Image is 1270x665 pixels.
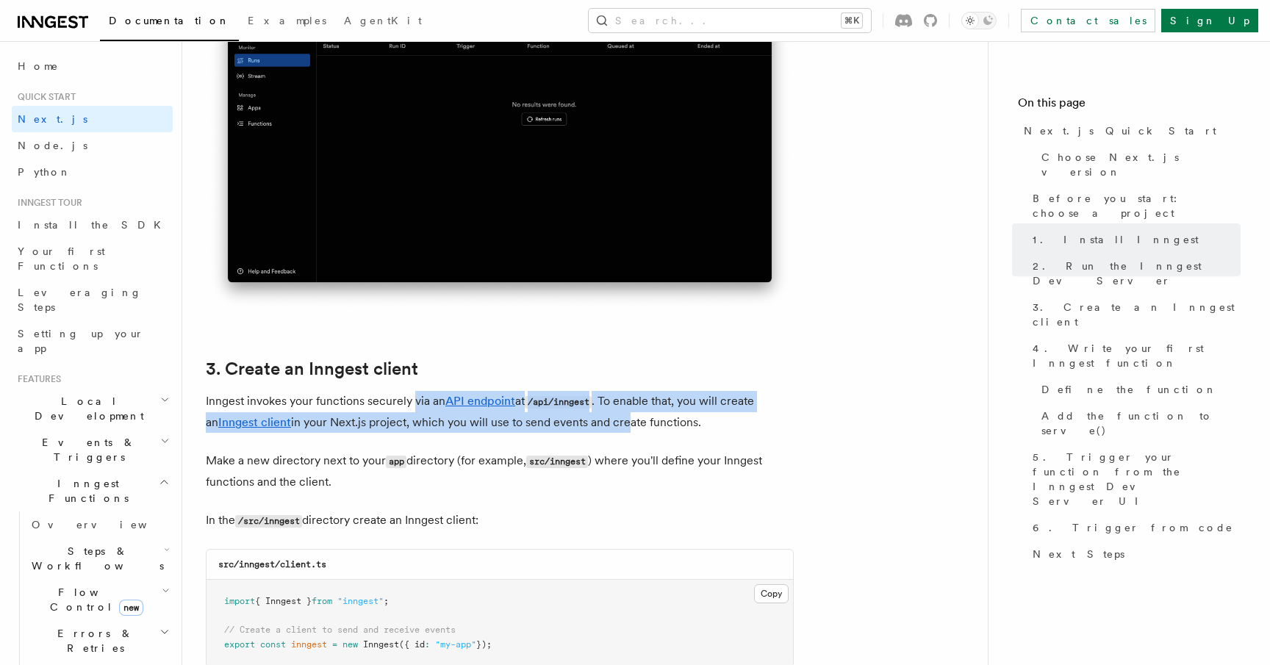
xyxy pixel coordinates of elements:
span: Next.js Quick Start [1024,123,1216,138]
span: 4. Write your first Inngest function [1033,341,1241,370]
span: Steps & Workflows [26,544,164,573]
span: new [119,600,143,616]
span: Inngest tour [12,197,82,209]
a: Node.js [12,132,173,159]
span: ; [384,596,389,606]
a: Leveraging Steps [12,279,173,320]
a: API endpoint [445,394,515,408]
span: import [224,596,255,606]
a: Setting up your app [12,320,173,362]
span: 3. Create an Inngest client [1033,300,1241,329]
a: Install the SDK [12,212,173,238]
a: Inngest client [218,415,291,429]
span: "my-app" [435,639,476,650]
span: 1. Install Inngest [1033,232,1199,247]
button: Steps & Workflows [26,538,173,579]
a: 6. Trigger from code [1027,514,1241,541]
span: new [342,639,358,650]
span: Inngest [363,639,399,650]
button: Inngest Functions [12,470,173,511]
a: Sign Up [1161,9,1258,32]
p: Inngest invokes your functions securely via an at . To enable that, you will create an in your Ne... [206,391,794,433]
span: ({ id [399,639,425,650]
span: Documentation [109,15,230,26]
span: Install the SDK [18,219,170,231]
button: Copy [754,584,789,603]
span: Your first Functions [18,245,105,272]
span: Setting up your app [18,328,144,354]
a: Next.js [12,106,173,132]
span: Features [12,373,61,385]
a: Home [12,53,173,79]
span: export [224,639,255,650]
p: In the directory create an Inngest client: [206,510,794,531]
span: // Create a client to send and receive events [224,625,456,635]
a: 3. Create an Inngest client [1027,294,1241,335]
span: 5. Trigger your function from the Inngest Dev Server UI [1033,450,1241,508]
a: Define the function [1036,376,1241,403]
a: 2. Run the Inngest Dev Server [1027,253,1241,294]
span: 2. Run the Inngest Dev Server [1033,259,1241,288]
span: inngest [291,639,327,650]
a: Documentation [100,4,239,41]
button: Flow Controlnew [26,579,173,620]
span: Quick start [12,91,76,103]
span: Inngest Functions [12,476,159,506]
span: Flow Control [26,585,162,614]
a: Before you start: choose a project [1027,185,1241,226]
button: Search...⌘K [589,9,871,32]
code: src/inngest [526,456,588,468]
span: Next Steps [1033,547,1124,561]
a: 1. Install Inngest [1027,226,1241,253]
span: Events & Triggers [12,435,160,464]
span: from [312,596,332,606]
p: Make a new directory next to your directory (for example, ) where you'll define your Inngest func... [206,450,794,492]
span: Overview [32,519,183,531]
button: Toggle dark mode [961,12,997,29]
kbd: ⌘K [842,13,862,28]
span: Python [18,166,71,178]
code: app [386,456,406,468]
a: 3. Create an Inngest client [206,359,418,379]
span: 6. Trigger from code [1033,520,1233,535]
code: /src/inngest [235,515,302,528]
span: { Inngest } [255,596,312,606]
code: /api/inngest [525,396,592,409]
span: Examples [248,15,326,26]
span: : [425,639,430,650]
button: Errors & Retries [26,620,173,661]
a: Contact sales [1021,9,1155,32]
a: Python [12,159,173,185]
a: Next Steps [1027,541,1241,567]
a: AgentKit [335,4,431,40]
a: Choose Next.js version [1036,144,1241,185]
span: "inngest" [337,596,384,606]
a: Next.js Quick Start [1018,118,1241,144]
span: AgentKit [344,15,422,26]
span: Add the function to serve() [1041,409,1241,438]
span: Next.js [18,113,87,125]
a: Your first Functions [12,238,173,279]
span: = [332,639,337,650]
a: Add the function to serve() [1036,403,1241,444]
button: Events & Triggers [12,429,173,470]
span: Before you start: choose a project [1033,191,1241,220]
a: 5. Trigger your function from the Inngest Dev Server UI [1027,444,1241,514]
span: Leveraging Steps [18,287,142,313]
span: const [260,639,286,650]
span: Home [18,59,59,73]
span: Choose Next.js version [1041,150,1241,179]
span: Local Development [12,394,160,423]
span: Define the function [1041,382,1217,397]
code: src/inngest/client.ts [218,559,326,569]
h4: On this page [1018,94,1241,118]
span: Errors & Retries [26,626,159,655]
a: Overview [26,511,173,538]
span: }); [476,639,492,650]
a: 4. Write your first Inngest function [1027,335,1241,376]
a: Examples [239,4,335,40]
button: Local Development [12,388,173,429]
span: Node.js [18,140,87,151]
